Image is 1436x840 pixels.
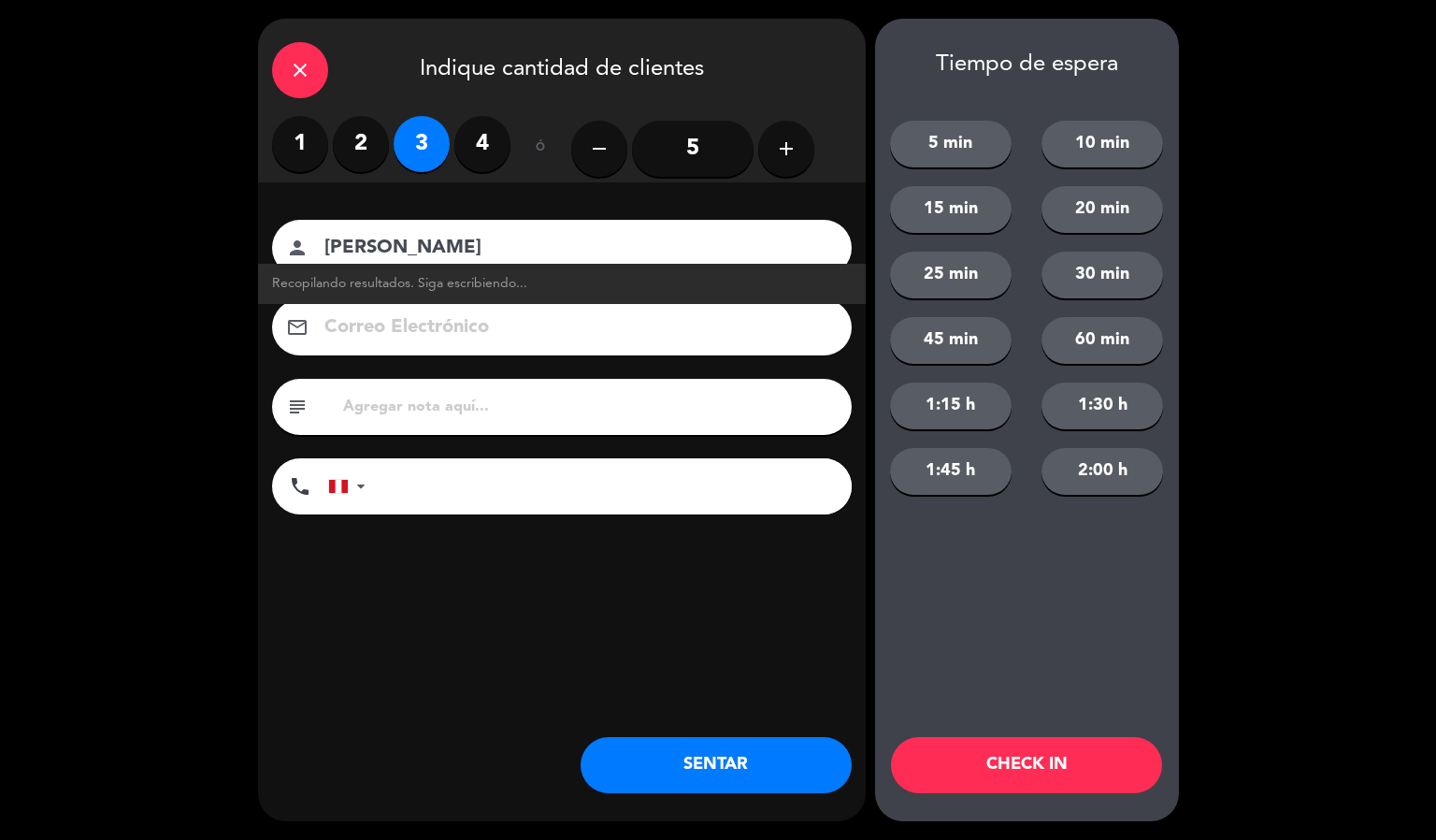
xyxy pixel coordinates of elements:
[588,138,610,160] i: remove
[875,51,1179,79] div: Tiempo de espera
[890,317,1012,364] button: 45 min
[258,19,866,116] div: Indique cantidad de clientes
[1041,186,1163,233] button: 20 min
[454,116,510,172] label: 4
[890,186,1012,233] button: 15 min
[890,448,1012,495] button: 1:45 h
[891,737,1162,793] button: CHECK IN
[571,121,627,177] button: remove
[890,252,1012,298] button: 25 min
[272,116,328,172] label: 1
[272,273,527,295] span: Recopilando resultados. Siga escribiendo...
[890,383,1012,429] button: 1:15 h
[1041,317,1163,364] button: 60 min
[289,59,311,81] i: close
[1041,121,1163,167] button: 10 min
[333,116,389,172] label: 2
[581,737,852,793] button: SENTAR
[289,475,311,498] i: phone
[286,396,309,418] i: subject
[286,237,309,259] i: person
[890,121,1012,167] button: 5 min
[394,116,450,172] label: 3
[341,394,838,420] input: Agregar nota aquí...
[1041,448,1163,495] button: 2:00 h
[329,459,372,514] div: Peru (Perú): +51
[1041,252,1163,298] button: 30 min
[1041,383,1163,429] button: 1:30 h
[775,138,797,160] i: add
[286,316,309,339] i: email
[323,232,827,265] input: Nombre del cliente
[510,116,571,181] div: ó
[323,311,827,344] input: Correo Electrónico
[758,121,814,177] button: add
